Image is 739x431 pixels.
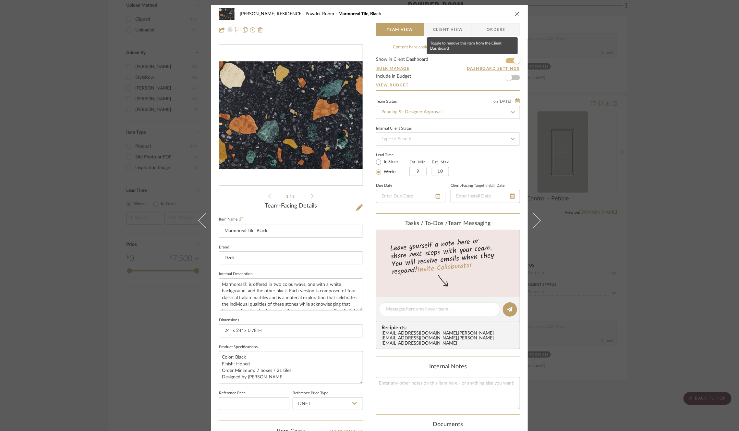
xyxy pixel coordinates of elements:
input: Enter the dimensions of this item [219,324,363,337]
div: Internal Client Status [376,127,412,130]
div: Documents [376,421,520,428]
span: / [290,195,293,198]
span: [DATE] [498,99,512,104]
input: Enter Brand [219,251,363,264]
img: b574083c-d74b-4fbb-8eb5-f2b2c0c79461_48x40.jpg [219,7,235,20]
button: Bulk Manage [376,66,410,71]
div: team Messaging [376,220,520,227]
label: Reference Price [219,392,246,395]
div: Team-Facing Details [219,203,363,210]
label: Lead Time [376,152,409,158]
span: Team View [387,23,413,36]
label: Item Name [219,217,243,222]
input: Type to Search… [376,106,520,119]
img: b574083c-d74b-4fbb-8eb5-f2b2c0c79461_436x436.jpg [219,61,363,169]
span: Powder Room [306,12,338,16]
label: Product Specifications [219,346,258,349]
label: Weeks [382,169,396,175]
span: Client View [433,23,463,36]
input: Enter Item Name [219,225,363,238]
div: Team Status [376,100,397,103]
span: Recipients: [382,325,517,331]
a: Invite Collaborator [417,260,472,276]
label: Est. Max [432,160,449,164]
span: 1 [286,195,290,198]
label: Est. Min [409,160,426,164]
input: Enter Due Date [376,190,445,203]
div: [EMAIL_ADDRESS][DOMAIN_NAME] , [PERSON_NAME][EMAIL_ADDRESS][DOMAIN_NAME] , [PERSON_NAME][EMAIL_AD... [382,331,517,347]
div: Content here copies to Client View - confirm visibility there. [376,44,520,51]
button: Dashboard Settings [466,66,520,71]
mat-radio-group: Select item type [376,158,409,176]
span: Marmoreal Tile, Black [338,12,381,16]
label: Dimensions [219,319,239,322]
input: Enter Install Date [451,190,520,203]
label: Client-Facing Target Install Date [451,184,504,187]
label: Brand [219,246,229,249]
div: Leave yourself a note here or share next steps with your team. You will receive emails when they ... [375,234,521,278]
label: Due Date [376,184,392,187]
input: Type to Search… [376,133,520,146]
span: [PERSON_NAME] RESIDENCE [240,12,306,16]
span: Orders [479,23,513,36]
div: 0 [219,61,363,169]
span: Tasks / To-Dos / [406,221,448,226]
label: In Stock [382,159,399,165]
span: on [493,99,498,103]
div: Internal Notes [376,363,520,371]
a: View Budget [376,82,520,88]
label: Reference Price Type [293,392,328,395]
label: Internal Description [219,273,253,276]
button: close [514,11,520,17]
img: Remove from project [258,27,263,32]
span: 3 [293,195,296,198]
